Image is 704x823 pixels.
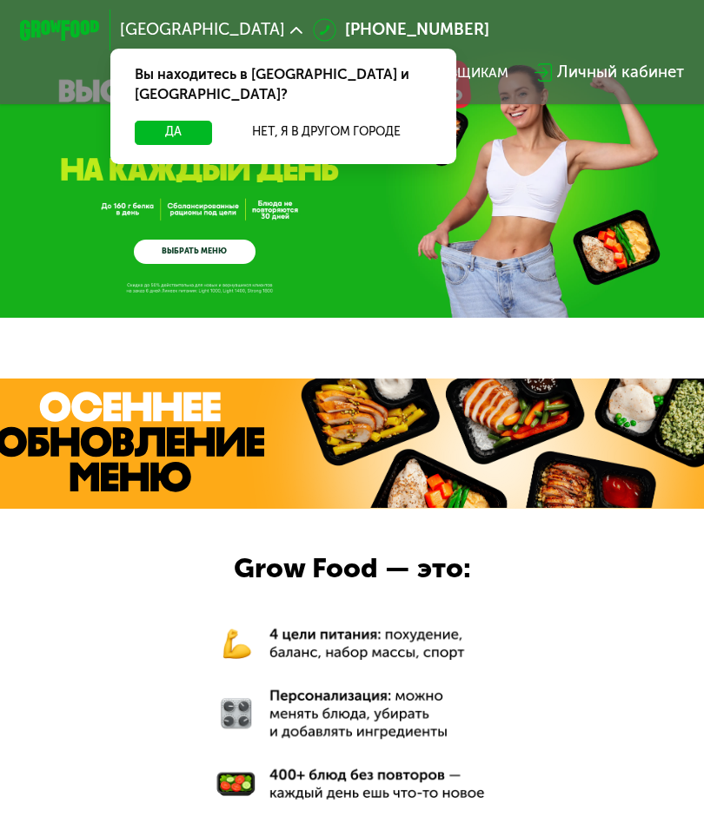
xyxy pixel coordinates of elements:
[220,121,432,145] button: Нет, я в другом городе
[120,22,285,38] span: [GEOGRAPHIC_DATA]
[110,49,456,121] div: Вы находитесь в [GEOGRAPHIC_DATA] и [GEOGRAPHIC_DATA]?
[214,548,490,589] div: Grow Food — это:
[313,18,489,43] a: [PHONE_NUMBER]
[135,121,212,145] button: Да
[557,61,684,85] div: Личный кабинет
[134,240,256,264] a: ВЫБРАТЬ МЕНЮ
